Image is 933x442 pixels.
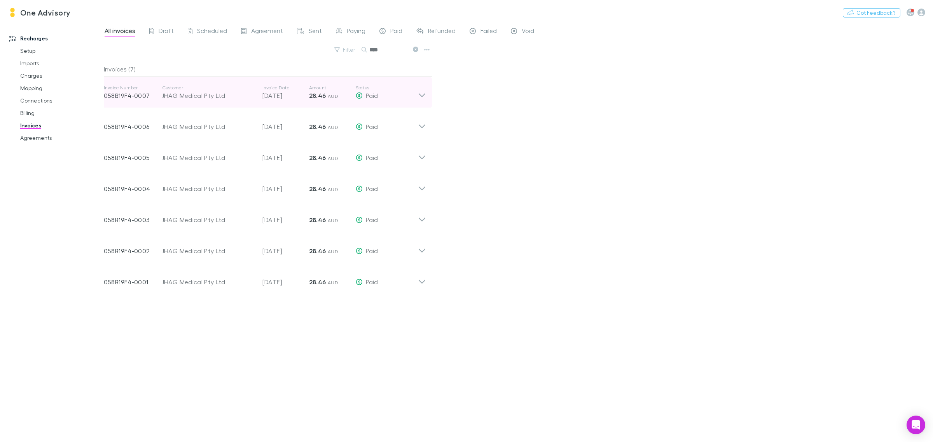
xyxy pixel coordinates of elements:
div: JHAG Medical Pty Ltd [162,277,255,287]
span: Paid [366,123,378,130]
p: 058B19F4-0007 [104,91,162,100]
strong: 28.46 [309,123,326,131]
div: 058B19F4-0001JHAG Medical Pty Ltd[DATE]28.46 AUDPaid [98,263,432,294]
p: 058B19F4-0006 [104,122,162,131]
span: Refunded [428,27,456,37]
a: Setup [12,45,110,57]
a: Agreements [12,132,110,144]
p: Amount [309,85,356,91]
div: JHAG Medical Pty Ltd [162,246,255,256]
a: Mapping [12,82,110,94]
p: [DATE] [262,215,309,224]
strong: 28.46 [309,154,326,162]
div: 058B19F4-0006JHAG Medical Pty Ltd[DATE]28.46 AUDPaid [98,108,432,139]
span: Paying [347,27,365,37]
div: 058B19F4-0002JHAG Medical Pty Ltd[DATE]28.46 AUDPaid [98,232,432,263]
p: [DATE] [262,91,309,100]
span: Paid [390,27,402,37]
a: Recharges [2,32,110,45]
span: Paid [366,154,378,161]
p: Invoice Date [262,85,309,91]
strong: 28.46 [309,247,326,255]
p: Invoice Number [104,85,162,91]
span: Void [522,27,534,37]
span: AUD [328,218,338,223]
p: 058B19F4-0003 [104,215,162,224]
strong: 28.46 [309,185,326,193]
span: Paid [366,216,378,223]
img: One Advisory's Logo [8,8,17,17]
p: Customer [162,85,255,91]
span: AUD [328,280,338,285]
strong: 28.46 [309,92,326,99]
div: JHAG Medical Pty Ltd [162,122,255,131]
button: Got Feedback? [843,8,900,17]
span: Draft [159,27,174,37]
span: Scheduled [197,27,227,37]
strong: 28.46 [309,216,326,224]
p: 058B19F4-0002 [104,246,162,256]
span: Agreement [251,27,283,37]
div: Open Intercom Messenger [907,416,925,434]
div: JHAG Medical Pty Ltd [162,153,255,162]
span: Paid [366,247,378,254]
p: Status [356,85,418,91]
a: Billing [12,107,110,119]
div: Invoice Number058B19F4-0007CustomerJHAG Medical Pty LtdInvoice Date[DATE]Amount28.46 AUDStatusPaid [98,77,432,108]
h3: One Advisory [20,8,71,17]
p: [DATE] [262,153,309,162]
a: Invoices [12,119,110,132]
strong: 28.46 [309,278,326,286]
p: 058B19F4-0005 [104,153,162,162]
span: Paid [366,278,378,285]
p: [DATE] [262,277,309,287]
span: Paid [366,92,378,99]
span: AUD [328,249,338,254]
span: All invoices [105,27,135,37]
p: [DATE] [262,184,309,193]
p: 058B19F4-0004 [104,184,162,193]
p: 058B19F4-0001 [104,277,162,287]
span: Sent [309,27,322,37]
button: Filter [330,45,360,54]
span: AUD [328,155,338,161]
div: 058B19F4-0005JHAG Medical Pty Ltd[DATE]28.46 AUDPaid [98,139,432,170]
p: [DATE] [262,246,309,256]
div: JHAG Medical Pty Ltd [162,184,255,193]
span: AUD [328,124,338,130]
span: Failed [480,27,497,37]
div: JHAG Medical Pty Ltd [162,215,255,224]
span: AUD [328,186,338,192]
a: Connections [12,94,110,107]
span: AUD [328,93,338,99]
p: [DATE] [262,122,309,131]
div: 058B19F4-0004JHAG Medical Pty Ltd[DATE]28.46 AUDPaid [98,170,432,201]
a: One Advisory [3,3,75,22]
span: Paid [366,185,378,192]
div: JHAG Medical Pty Ltd [162,91,255,100]
a: Charges [12,70,110,82]
a: Imports [12,57,110,70]
div: 058B19F4-0003JHAG Medical Pty Ltd[DATE]28.46 AUDPaid [98,201,432,232]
